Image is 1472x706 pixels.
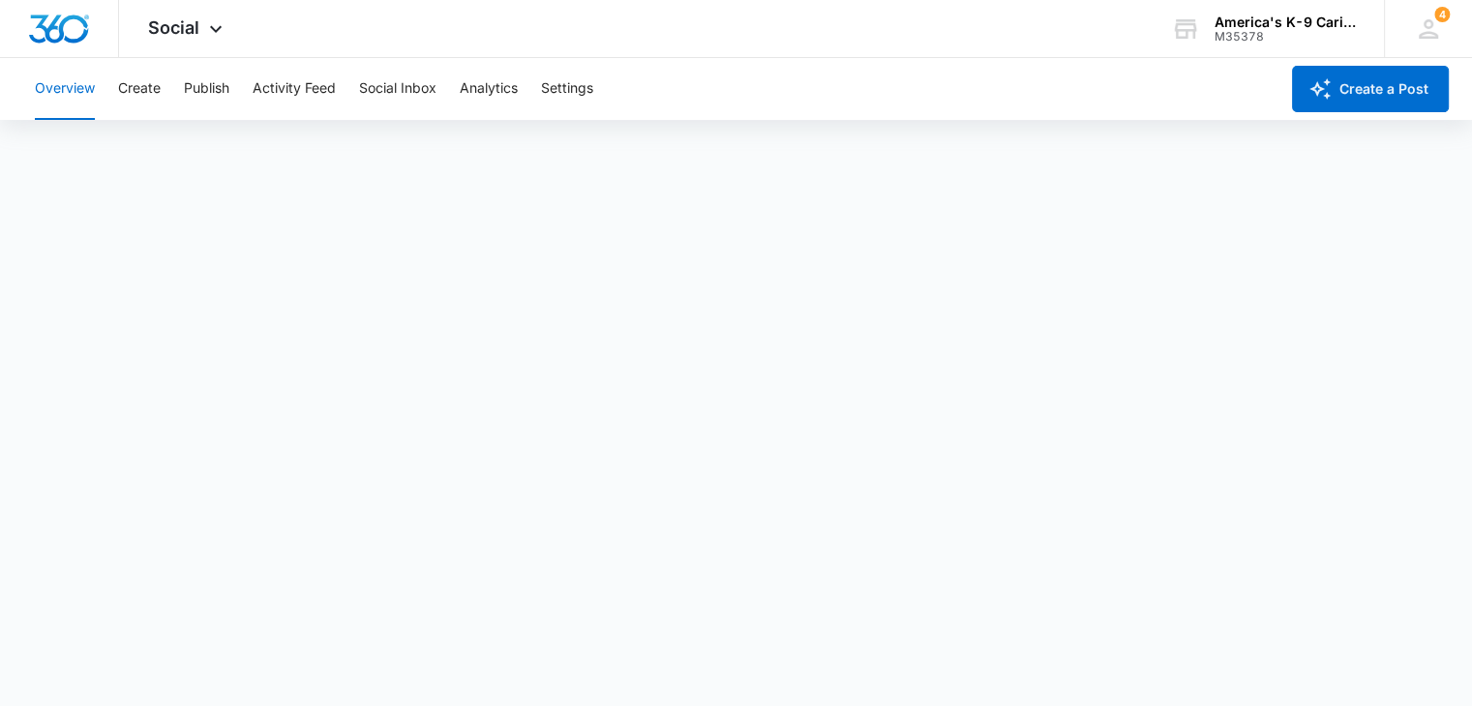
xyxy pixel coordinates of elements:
[541,58,593,120] button: Settings
[1215,30,1356,44] div: account id
[1434,7,1450,22] div: notifications count
[118,58,161,120] button: Create
[1292,66,1449,112] button: Create a Post
[1434,7,1450,22] span: 4
[184,58,229,120] button: Publish
[253,58,336,120] button: Activity Feed
[460,58,518,120] button: Analytics
[359,58,436,120] button: Social Inbox
[35,58,95,120] button: Overview
[1215,15,1356,30] div: account name
[148,17,199,38] span: Social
